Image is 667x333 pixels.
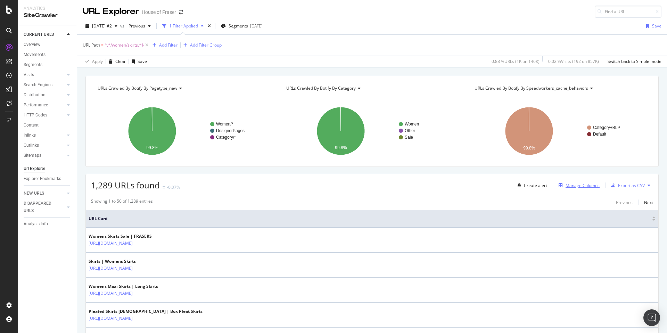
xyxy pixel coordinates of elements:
div: -0.07% [167,184,180,190]
div: NEW URLS [24,190,44,197]
text: Women [405,122,419,127]
div: Add Filter [159,42,178,48]
span: URL Path [83,42,100,48]
div: Sitemaps [24,152,41,159]
div: Performance [24,101,48,109]
a: CURRENT URLS [24,31,65,38]
button: Switch back to Simple mode [605,56,661,67]
div: DISAPPEARED URLS [24,200,59,214]
button: Save [643,21,661,32]
span: 1,289 URLs found [91,179,160,191]
input: Find a URL [595,6,661,18]
div: Create alert [524,182,547,188]
span: Segments [229,23,248,29]
a: Segments [24,61,72,68]
span: Previous [126,23,145,29]
div: Add Filter Group [190,42,222,48]
a: Explorer Bookmarks [24,175,72,182]
a: HTTP Codes [24,112,65,119]
div: Visits [24,71,34,79]
span: URLs Crawled By Botify By category [286,85,356,91]
text: Other [405,128,415,133]
button: Add Filter [150,41,178,49]
button: Apply [83,56,103,67]
button: Add Filter Group [181,41,222,49]
div: Manage Columns [566,182,600,188]
a: DISAPPEARED URLS [24,200,65,214]
div: House of Fraser [142,9,176,16]
div: Womens Maxi Skirts | Long Skirts [89,283,163,290]
div: Explorer Bookmarks [24,175,61,182]
div: Export as CSV [618,182,645,188]
text: 99.8% [524,146,535,151]
div: Clear [115,58,126,64]
text: Category/* [216,135,236,140]
text: 99.8% [335,145,347,150]
span: = [101,42,104,48]
a: Outlinks [24,142,65,149]
div: Url Explorer [24,165,45,172]
button: Save [129,56,147,67]
div: Analytics [24,6,71,11]
div: A chart. [468,101,653,161]
div: URL Explorer [83,6,139,17]
a: [URL][DOMAIN_NAME] [89,265,133,272]
div: Outlinks [24,142,39,149]
button: Segments[DATE] [218,21,265,32]
div: Skirts | Womens Skirts [89,258,163,265]
svg: A chart. [91,101,276,161]
div: Womens Skirts Sale | FRASERS [89,233,163,239]
a: Search Engines [24,81,65,89]
div: SiteCrawler [24,11,71,19]
div: Save [138,58,147,64]
div: Distribution [24,91,46,99]
span: vs [120,23,126,29]
a: Movements [24,51,72,58]
button: Export as CSV [608,180,645,191]
a: Content [24,122,72,129]
text: Category+BLP [593,125,620,130]
h4: URLs Crawled By Botify By category [285,83,459,94]
button: [DATE] #2 [83,21,120,32]
svg: A chart. [280,101,465,161]
a: [URL][DOMAIN_NAME] [89,240,133,247]
div: Content [24,122,39,129]
div: arrow-right-arrow-left [179,10,183,15]
a: NEW URLS [24,190,65,197]
button: Manage Columns [556,181,600,189]
img: Equal [163,186,165,188]
text: DesignerPages [216,128,245,133]
text: Default [593,132,607,137]
button: Previous [126,21,154,32]
div: Switch back to Simple mode [608,58,661,64]
div: Search Engines [24,81,52,89]
div: Analysis Info [24,220,48,228]
a: [URL][DOMAIN_NAME] [89,290,133,297]
a: Overview [24,41,72,48]
span: URLs Crawled By Botify By pagetype_new [98,85,177,91]
div: Save [652,23,661,29]
div: Overview [24,41,40,48]
div: Showing 1 to 50 of 1,289 entries [91,198,153,206]
div: HTTP Codes [24,112,47,119]
a: Url Explorer [24,165,72,172]
div: Open Intercom Messenger [643,309,660,326]
div: Inlinks [24,132,36,139]
div: Pleated Skirts [DEMOGRAPHIC_DATA] | Box Pleat Skirts [89,308,203,315]
div: Next [644,200,653,205]
h4: URLs Crawled By Botify By speedworkers_cache_behaviors [473,83,647,94]
span: 2025 Aug. 29th #2 [92,23,112,29]
a: [URL][DOMAIN_NAME] [89,315,133,322]
a: Inlinks [24,132,65,139]
div: CURRENT URLS [24,31,54,38]
div: 0.02 % Visits ( 192 on 857K ) [548,58,599,64]
div: 1 Filter Applied [169,23,198,29]
div: [DATE] [250,23,263,29]
button: Next [644,198,653,206]
button: 1 Filter Applied [159,21,206,32]
a: Visits [24,71,65,79]
div: times [206,23,212,30]
a: Analysis Info [24,220,72,228]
